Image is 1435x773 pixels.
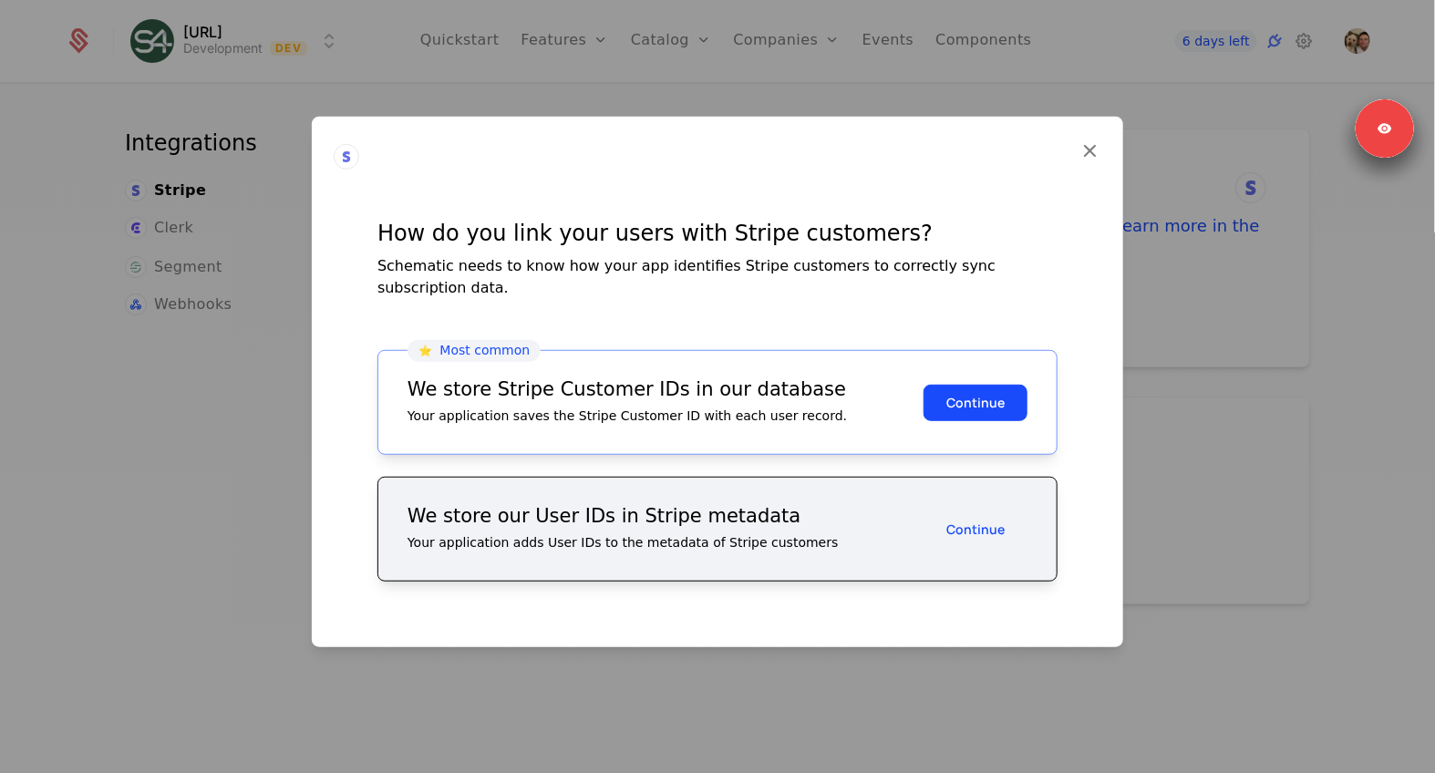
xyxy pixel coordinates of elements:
[408,380,924,399] div: We store Stripe Customer IDs in our database
[439,343,530,357] span: Most common
[408,407,924,425] div: Your application saves the Stripe Customer ID with each user record.
[924,384,1027,420] button: Continue
[377,255,1058,299] div: Schematic needs to know how your app identifies Stripe customers to correctly sync subscription d...
[408,533,924,551] div: Your application adds User IDs to the metadata of Stripe customers
[418,345,432,357] span: ⭐️
[924,510,1027,547] button: Continue
[408,507,924,526] div: We store our User IDs in Stripe metadata
[377,219,1058,248] div: How do you link your users with Stripe customers?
